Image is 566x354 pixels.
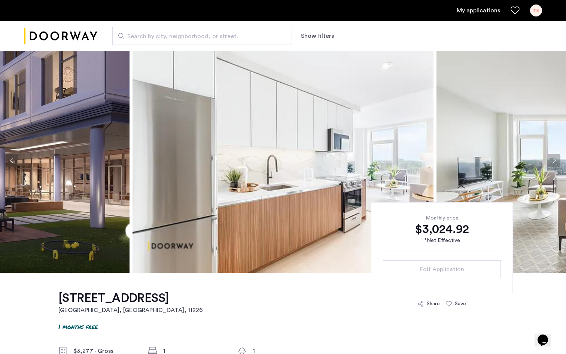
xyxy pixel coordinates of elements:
a: My application [457,6,500,15]
div: Save [455,300,466,308]
span: Edit Application [420,265,464,274]
p: 1 months free [58,322,98,331]
a: Cazamio logo [24,22,97,50]
input: Apartment Search [112,27,292,45]
iframe: chat widget [535,324,559,347]
div: $3,024.92 [383,222,501,237]
img: logo [24,22,97,50]
button: Previous apartment [6,154,18,167]
div: Monthly price [383,214,501,222]
button: Next apartment [548,154,560,167]
button: button [383,260,501,278]
div: TE [530,4,542,16]
div: Share [427,300,440,308]
span: Search by city, neighborhood, or street. [127,32,271,41]
h2: [GEOGRAPHIC_DATA], [GEOGRAPHIC_DATA] , 11226 [58,306,203,315]
img: apartment [133,48,433,273]
div: *Net Effective [383,237,501,245]
button: Show or hide filters [301,31,334,40]
a: Favorites [511,6,520,15]
h1: [STREET_ADDRESS] [58,291,203,306]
